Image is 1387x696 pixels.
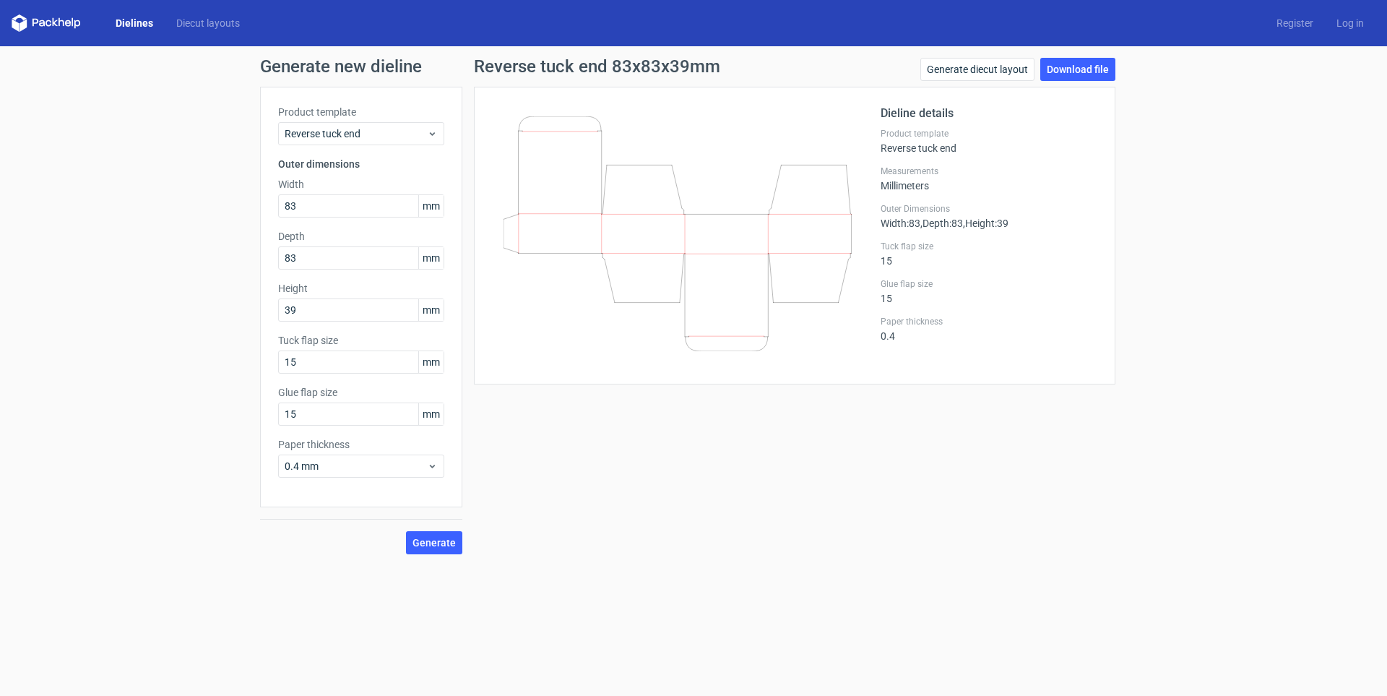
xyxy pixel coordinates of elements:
[881,241,1097,252] label: Tuck flap size
[412,538,456,548] span: Generate
[881,105,1097,122] h2: Dieline details
[881,278,1097,290] label: Glue flap size
[881,241,1097,267] div: 15
[881,203,1097,215] label: Outer Dimensions
[278,177,444,192] label: Width
[285,459,427,473] span: 0.4 mm
[881,166,1097,177] label: Measurements
[1040,58,1115,81] a: Download file
[278,157,444,171] h3: Outer dimensions
[1265,16,1325,30] a: Register
[418,195,444,217] span: mm
[278,385,444,400] label: Glue flap size
[418,299,444,321] span: mm
[278,333,444,348] label: Tuck flap size
[165,16,251,30] a: Diecut layouts
[418,403,444,425] span: mm
[963,218,1008,229] span: , Height : 39
[278,437,444,452] label: Paper thickness
[881,316,1097,327] label: Paper thickness
[920,58,1034,81] a: Generate diecut layout
[418,247,444,269] span: mm
[285,126,427,141] span: Reverse tuck end
[474,58,720,75] h1: Reverse tuck end 83x83x39mm
[260,58,1127,75] h1: Generate new dieline
[881,166,1097,192] div: Millimeters
[881,128,1097,139] label: Product template
[278,229,444,244] label: Depth
[881,128,1097,154] div: Reverse tuck end
[881,316,1097,342] div: 0.4
[406,531,462,554] button: Generate
[881,278,1097,304] div: 15
[104,16,165,30] a: Dielines
[1325,16,1375,30] a: Log in
[278,105,444,119] label: Product template
[418,351,444,373] span: mm
[881,218,920,229] span: Width : 83
[920,218,963,229] span: , Depth : 83
[278,281,444,296] label: Height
